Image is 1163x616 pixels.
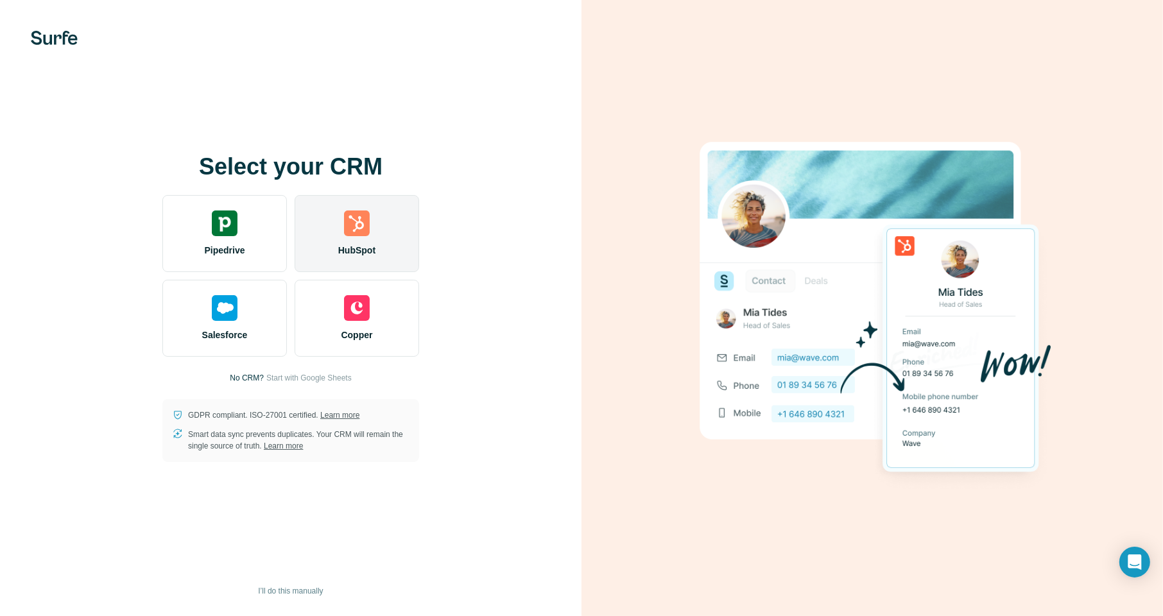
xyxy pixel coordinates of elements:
[249,581,332,601] button: I’ll do this manually
[344,295,370,321] img: copper's logo
[344,210,370,236] img: hubspot's logo
[264,441,303,450] a: Learn more
[31,31,78,45] img: Surfe's logo
[188,409,359,421] p: GDPR compliant. ISO-27001 certified.
[212,295,237,321] img: salesforce's logo
[338,244,375,257] span: HubSpot
[266,372,352,384] button: Start with Google Sheets
[230,372,264,384] p: No CRM?
[202,329,248,341] span: Salesforce
[693,122,1052,494] img: HUBSPOT image
[1119,547,1150,577] div: Open Intercom Messenger
[188,429,409,452] p: Smart data sync prevents duplicates. Your CRM will remain the single source of truth.
[258,585,323,597] span: I’ll do this manually
[341,329,373,341] span: Copper
[162,154,419,180] h1: Select your CRM
[212,210,237,236] img: pipedrive's logo
[320,411,359,420] a: Learn more
[204,244,245,257] span: Pipedrive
